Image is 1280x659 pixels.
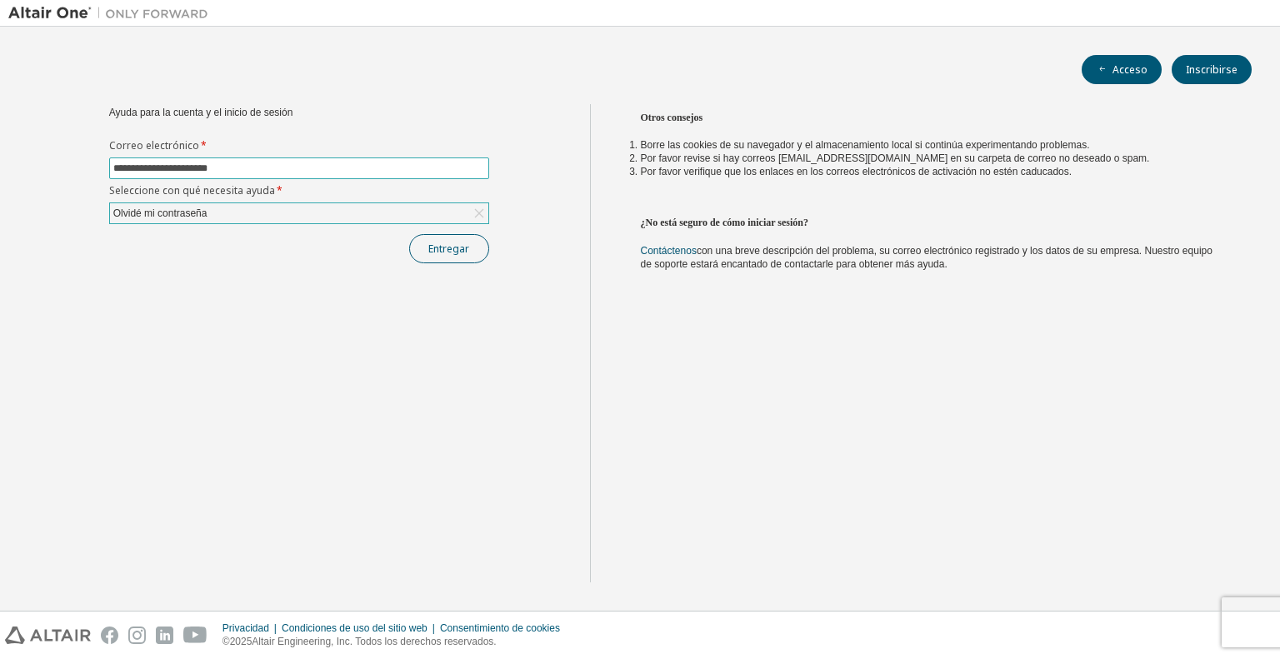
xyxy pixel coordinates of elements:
[183,627,207,644] img: youtube.svg
[230,636,252,647] font: 2025
[8,5,217,22] img: Altair Uno
[110,203,488,223] div: Olvidé mi contraseña
[1082,55,1162,84] button: Acceso
[156,627,173,644] img: linkedin.svg
[641,112,703,123] font: Otros consejos
[409,234,489,263] button: Entregar
[641,166,1072,177] font: Por favor verifique que los enlaces en los correos electrónicos de activación no estén caducados.
[641,139,1090,151] font: Borre las cookies de su navegador y el almacenamiento local si continúa experimentando problemas.
[109,183,275,197] font: Seleccione con qué necesita ayuda
[5,627,91,644] img: altair_logo.svg
[222,622,269,634] font: Privacidad
[109,138,199,152] font: Correo electrónico
[222,636,230,647] font: ©
[440,622,560,634] font: Consentimiento de cookies
[1172,55,1252,84] button: Inscribirse
[641,245,1212,270] font: con una breve descripción del problema, su correo electrónico registrado y los datos de su empres...
[1186,62,1237,77] font: Inscribirse
[282,622,427,634] font: Condiciones de uso del sitio web
[641,245,697,257] a: Contáctenos
[428,242,469,256] font: Entregar
[1112,62,1147,77] font: Acceso
[252,636,496,647] font: Altair Engineering, Inc. Todos los derechos reservados.
[128,627,146,644] img: instagram.svg
[641,217,809,228] font: ¿No está seguro de cómo iniciar sesión?
[641,152,1150,164] font: Por favor revise si hay correos [EMAIL_ADDRESS][DOMAIN_NAME] en su carpeta de correo no deseado o...
[101,627,118,644] img: facebook.svg
[113,207,207,219] font: Olvidé mi contraseña
[109,107,293,118] font: Ayuda para la cuenta y el inicio de sesión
